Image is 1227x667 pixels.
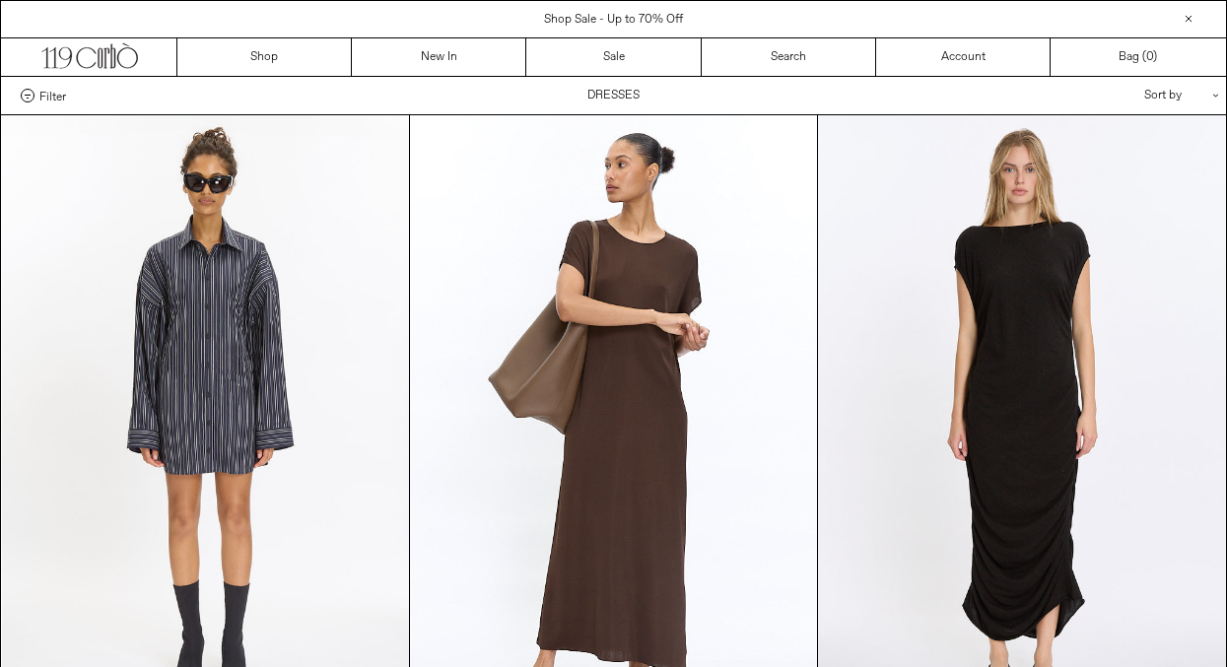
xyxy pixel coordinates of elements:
span: 0 [1146,49,1153,65]
a: Shop [177,38,352,76]
a: New In [352,38,526,76]
span: ) [1146,48,1157,66]
a: Shop Sale - Up to 70% Off [544,12,683,28]
span: Filter [39,89,66,102]
a: Bag () [1051,38,1225,76]
div: Sort by [1029,77,1206,114]
a: Account [876,38,1051,76]
a: Search [702,38,876,76]
a: Sale [526,38,701,76]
